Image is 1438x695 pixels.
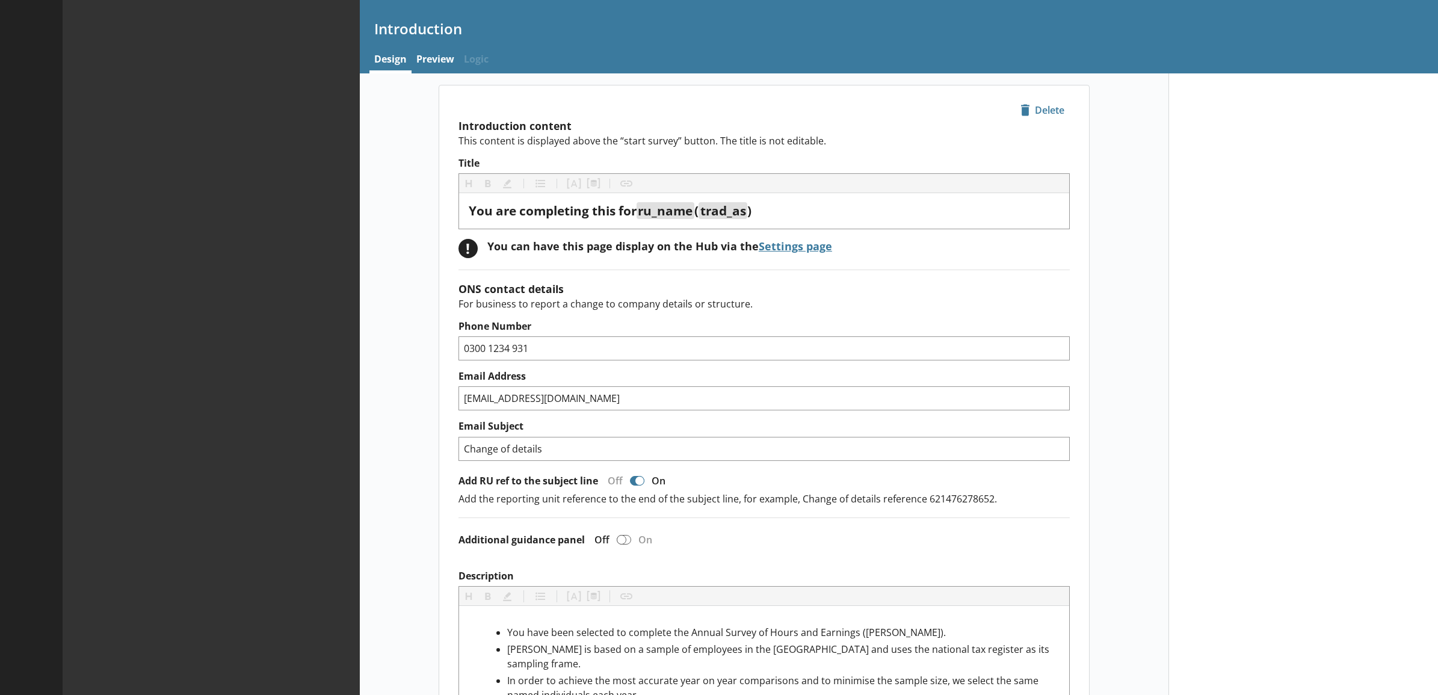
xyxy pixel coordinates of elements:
[458,282,1070,296] h2: ONS contact details
[458,119,1070,133] h2: Introduction content
[458,475,598,487] label: Add RU ref to the subject line
[759,239,832,253] a: Settings page
[1016,100,1069,120] span: Delete
[634,533,662,546] div: On
[469,202,637,219] span: You are completing this for
[458,157,1070,170] label: Title
[369,48,412,73] a: Design
[458,239,478,258] div: !
[585,533,614,546] div: Off
[1015,100,1070,120] button: Delete
[507,626,946,639] span: You have been selected to complete the Annual Survey of Hours and Earnings ([PERSON_NAME]).
[458,570,1070,582] label: Description
[412,48,459,73] a: Preview
[458,134,1070,147] p: This content is displayed above the “start survey” button. The title is not editable.
[458,534,585,546] label: Additional guidance panel
[469,203,1060,219] div: Title
[694,202,699,219] span: (
[487,239,832,253] div: You can have this page display on the Hub via the
[459,48,493,73] span: Logic
[647,474,675,487] div: On
[638,202,693,219] span: ru_name
[507,643,1052,670] span: [PERSON_NAME] is based on a sample of employees in the [GEOGRAPHIC_DATA] and uses the national ta...
[458,320,1070,333] label: Phone Number
[700,202,746,219] span: trad_as
[458,370,1070,383] label: Email Address
[458,297,1070,310] p: For business to report a change to company details or structure.
[374,19,1424,38] h1: Introduction
[458,420,1070,433] label: Email Subject
[747,202,751,219] span: )
[598,474,628,487] div: Off
[458,492,1070,505] p: Add the reporting unit reference to the end of the subject line, for example, Change of details r...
